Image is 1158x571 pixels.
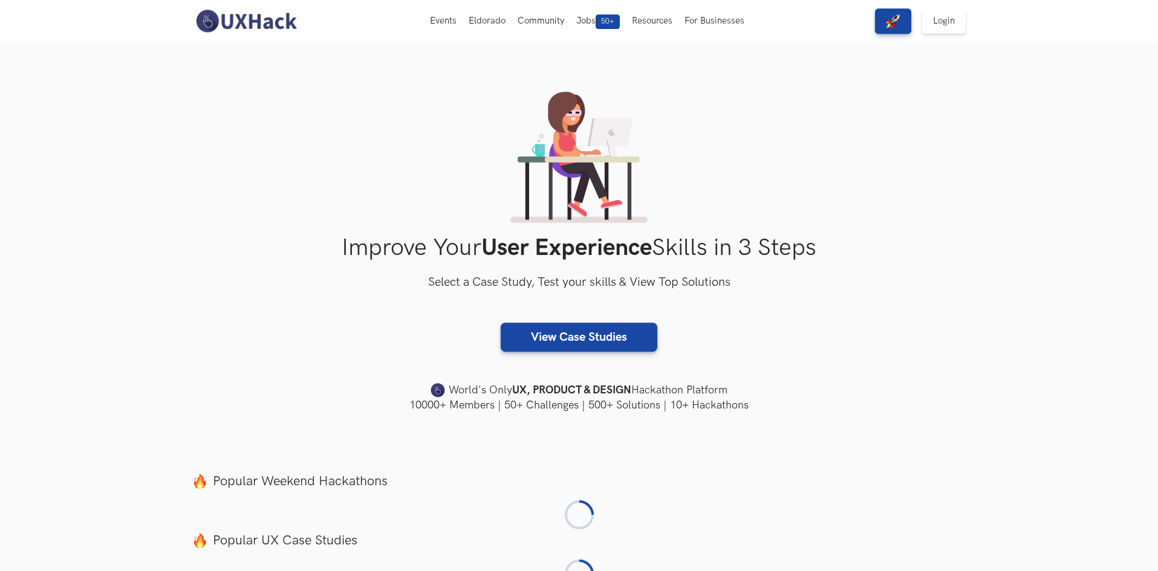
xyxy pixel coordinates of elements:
img: UXHack-logo.png [192,8,300,34]
h4: 10000+ Members | 50+ Challenges | 500+ Solutions | 10+ Hackathons [192,398,966,413]
a: View Case Studies [501,323,657,352]
img: fire.png [192,474,207,489]
strong: UX, PRODUCT & DESIGN [512,382,631,399]
a: Login [922,8,966,34]
h1: Improve Your Skills in 3 Steps [192,234,966,262]
img: uxhack-favicon-image.png [431,382,445,398]
img: fire.png [192,533,207,548]
label: Popular Weekend Hackathons [192,473,966,489]
span: 50+ [596,15,620,29]
strong: User Experience [481,234,652,262]
img: lady working on laptop [510,92,648,223]
img: rocket [886,14,900,28]
h4: World's Only Hackathon Platform [192,382,966,399]
h3: Select a Case Study, Test your skills & View Top Solutions [192,273,966,292]
label: Popular UX Case Studies [192,532,966,549]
